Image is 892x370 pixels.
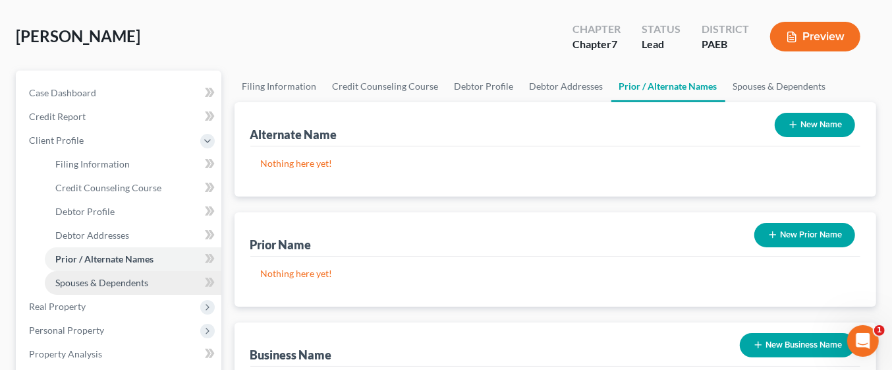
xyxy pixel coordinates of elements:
[29,348,102,359] span: Property Analysis
[572,37,621,52] div: Chapter
[740,333,855,357] button: New Business Name
[29,87,96,98] span: Case Dashboard
[250,127,337,142] div: Alternate Name
[770,22,860,51] button: Preview
[29,301,86,312] span: Real Property
[18,81,221,105] a: Case Dashboard
[642,22,681,37] div: Status
[572,22,621,37] div: Chapter
[325,71,447,102] a: Credit Counseling Course
[642,37,681,52] div: Lead
[55,277,148,288] span: Spouses & Dependents
[447,71,522,102] a: Debtor Profile
[874,325,885,336] span: 1
[18,105,221,129] a: Credit Report
[250,237,312,253] div: Prior Name
[45,224,221,247] a: Debtor Addresses
[29,324,104,336] span: Personal Property
[45,152,221,176] a: Filing Information
[45,271,221,295] a: Spouses & Dependents
[847,325,879,357] iframe: Intercom live chat
[702,37,749,52] div: PAEB
[18,342,221,366] a: Property Analysis
[235,71,325,102] a: Filing Information
[261,267,850,280] p: Nothing here yet!
[29,111,86,122] span: Credit Report
[55,230,129,241] span: Debtor Addresses
[16,26,140,46] span: [PERSON_NAME]
[29,135,84,146] span: Client Profile
[702,22,749,37] div: District
[261,157,850,170] p: Nothing here yet!
[45,176,221,200] a: Credit Counseling Course
[45,200,221,224] a: Debtor Profile
[775,113,855,137] button: New Name
[55,182,161,193] span: Credit Counseling Course
[522,71,611,102] a: Debtor Addresses
[611,38,617,50] span: 7
[754,223,855,247] button: New Prior Name
[45,247,221,271] a: Prior / Alternate Names
[55,253,153,264] span: Prior / Alternate Names
[725,71,834,102] a: Spouses & Dependents
[55,158,130,170] span: Filing Information
[55,206,115,217] span: Debtor Profile
[250,347,332,363] div: Business Name
[611,71,725,102] a: Prior / Alternate Names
